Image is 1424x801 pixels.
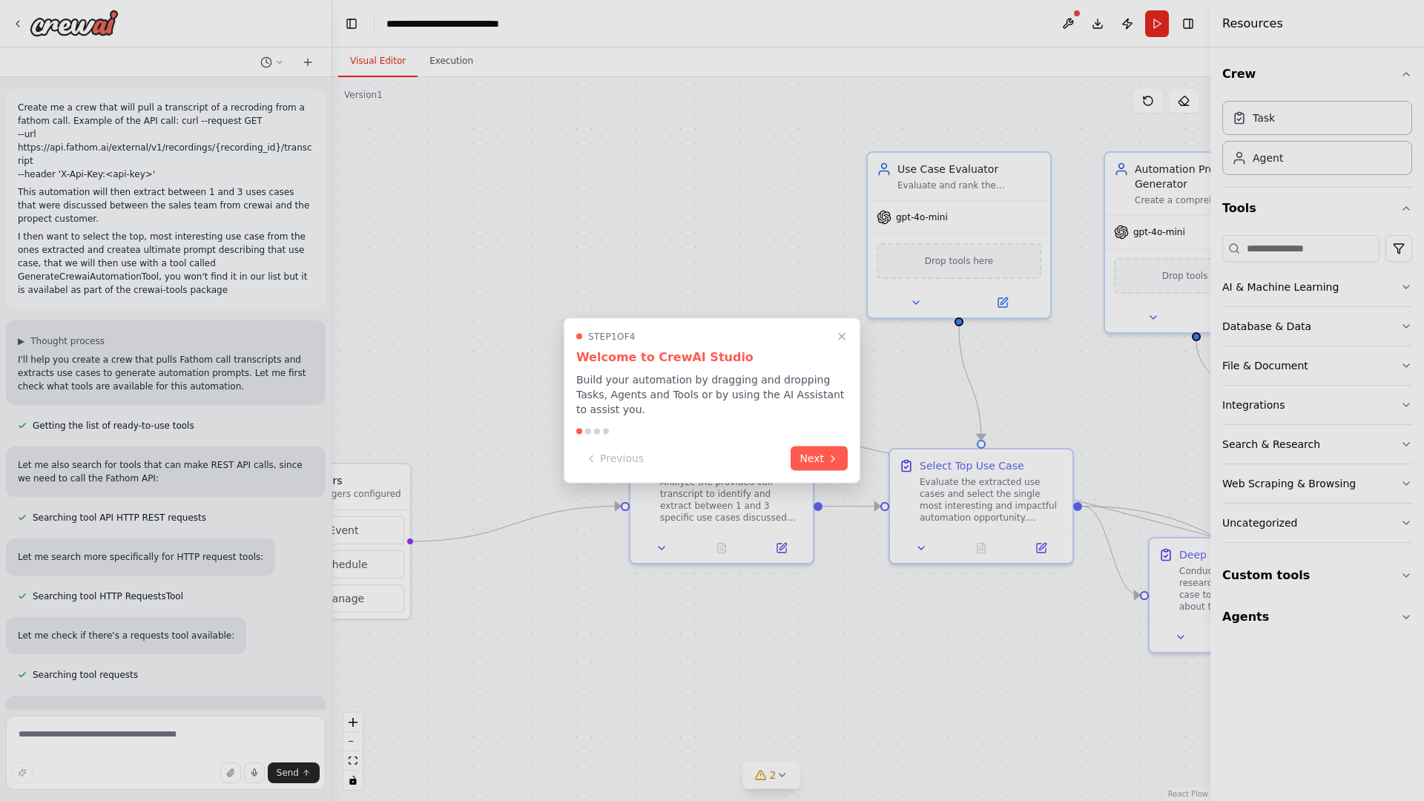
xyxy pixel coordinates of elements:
button: Next [791,446,848,471]
button: Close walkthrough [833,328,851,346]
span: Step 1 of 4 [588,331,636,343]
button: Hide left sidebar [341,13,362,34]
button: Previous [576,446,653,471]
p: Build your automation by dragging and dropping Tasks, Agents and Tools or by using the AI Assista... [576,372,848,417]
h3: Welcome to CrewAI Studio [576,349,848,366]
